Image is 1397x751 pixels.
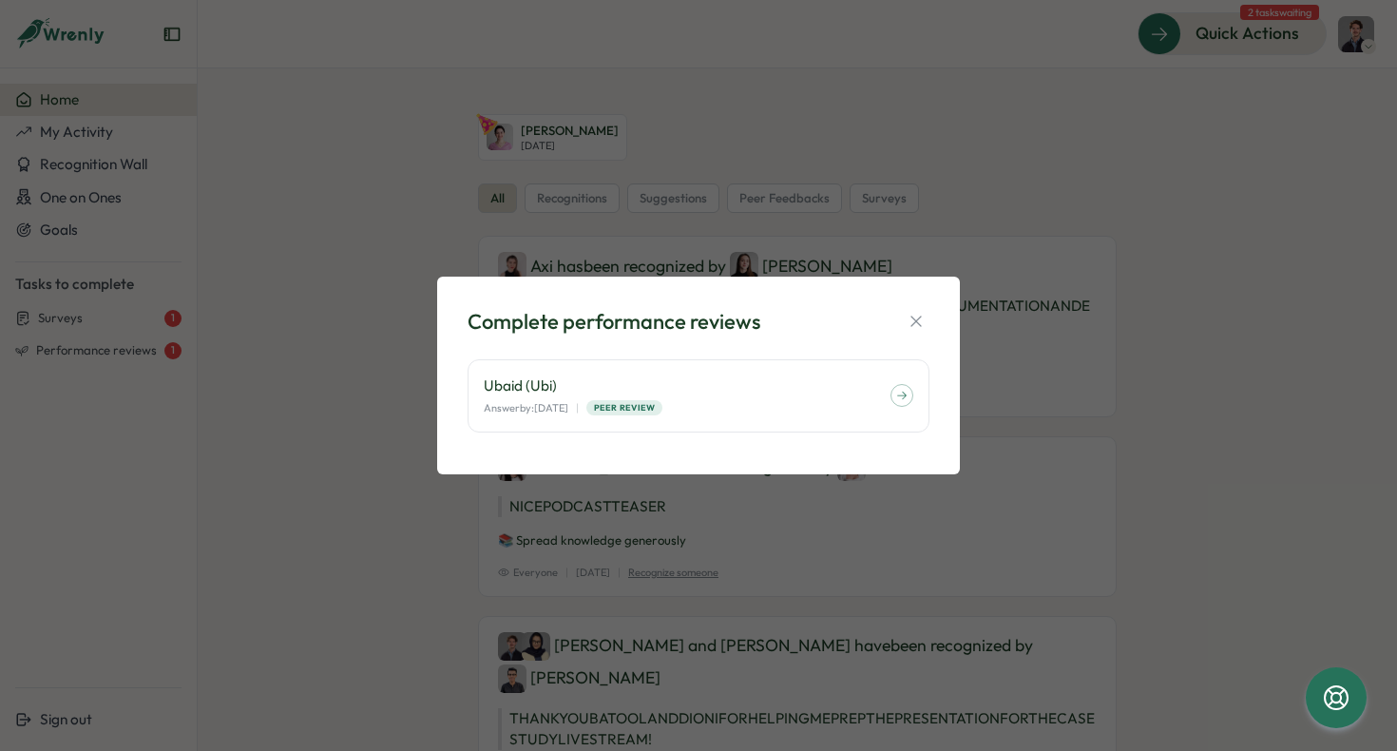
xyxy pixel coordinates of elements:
p: Answer by: [DATE] [484,400,568,416]
span: Peer Review [594,401,656,414]
a: Ubaid (Ubi) Answerby:[DATE]|Peer Review [468,359,929,433]
div: Complete performance reviews [468,307,760,337]
p: Ubaid (Ubi) [484,375,890,396]
p: | [576,400,579,416]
